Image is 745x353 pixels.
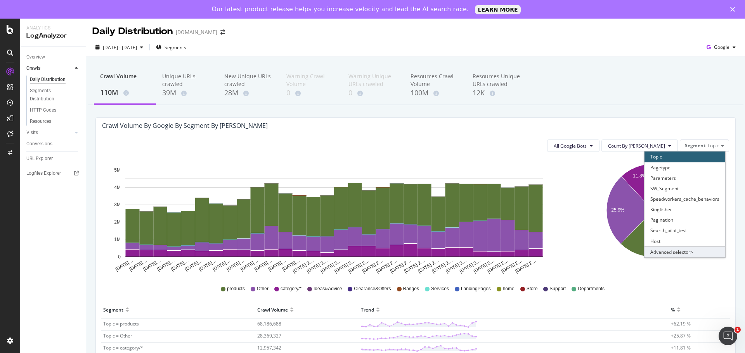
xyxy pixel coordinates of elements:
[361,303,374,316] div: Trend
[103,44,137,51] span: [DATE] - [DATE]
[578,286,605,292] span: Departments
[257,332,281,339] span: 28,369,327
[257,303,288,316] div: Crawl Volume
[281,286,301,292] span: category/*
[224,88,274,98] div: 28M
[92,41,146,53] button: [DATE] - [DATE]
[227,286,245,292] span: products
[431,286,449,292] span: Services
[26,53,80,61] a: Overview
[92,25,173,38] div: Daily Distribution
[257,320,281,327] span: 68,186,688
[114,167,121,173] text: 5M
[735,327,741,333] span: 1
[503,286,515,292] span: home
[26,129,73,137] a: Visits
[162,72,212,88] div: Unique URLs crawled
[645,194,725,204] div: Speedworkers_cache_behaviors
[26,140,52,148] div: Conversions
[411,88,460,98] div: 100M
[26,155,80,163] a: URL Explorer
[102,122,268,129] div: Crawl Volume by google by Segment by [PERSON_NAME]
[26,53,45,61] div: Overview
[475,5,521,14] a: LEARN MORE
[348,88,398,98] div: 0
[671,344,691,351] span: +11.81 %
[118,254,121,260] text: 0
[26,155,53,163] div: URL Explorer
[114,219,121,225] text: 2M
[645,225,725,236] div: Search_pilot_test
[30,87,80,103] a: Segments Distribution
[633,174,646,179] text: 11.8%
[403,286,419,292] span: Ranges
[26,64,73,72] a: Crawls
[26,140,80,148] a: Conversions
[645,246,725,257] div: Advanced selector >
[719,327,737,345] iframe: Intercom live chat
[645,162,725,173] div: Pagetype
[30,106,80,114] a: HTTP Codes
[26,169,80,177] a: Logfiles Explorer
[547,139,599,152] button: All Google Bots
[30,117,80,126] a: Resources
[707,142,719,149] span: Topic
[30,87,73,103] div: Segments Distribution
[224,72,274,88] div: New Unique URLs crawled
[26,129,38,137] div: Visits
[114,237,121,242] text: 1M
[314,286,342,292] span: Ideas&Advice
[473,72,522,88] div: Resources Unique URLs crawled
[461,286,491,292] span: LandingPages
[348,72,398,88] div: Warning Unique URLs crawled
[549,286,566,292] span: Support
[26,169,61,177] div: Logfiles Explorer
[473,88,522,98] div: 12K
[354,286,391,292] span: Clearance&Offers
[645,173,725,183] div: Parameters
[671,320,691,327] span: +62.19 %
[103,303,123,316] div: Segment
[645,236,725,246] div: Host
[685,142,705,149] span: Segment
[671,303,675,316] div: %
[114,185,121,190] text: 4M
[671,332,691,339] span: +25.87 %
[608,143,665,149] span: Count By Day
[162,88,212,98] div: 39M
[527,286,538,292] span: Store
[286,88,336,98] div: 0
[703,41,739,53] button: Google
[114,202,121,208] text: 3M
[30,76,66,84] div: Daily Distribution
[611,208,624,213] text: 25.9%
[100,72,150,87] div: Crawl Volume
[645,183,725,194] div: SW_Segment
[257,344,281,351] span: 12,957,342
[730,7,738,12] div: Close
[411,72,460,88] div: Resources Crawl Volume
[30,76,80,84] a: Daily Distribution
[220,29,225,35] div: arrow-right-arrow-left
[30,106,56,114] div: HTTP Codes
[26,31,80,40] div: LogAnalyzer
[286,72,336,88] div: Warning Crawl Volume
[102,158,566,274] svg: A chart.
[176,28,217,36] div: [DOMAIN_NAME]
[578,158,728,274] svg: A chart.
[601,139,678,152] button: Count By [PERSON_NAME]
[26,25,80,31] div: Analytics
[554,143,587,149] span: All Google Bots
[26,64,40,72] div: Crawls
[645,152,725,162] div: Topic
[103,344,143,351] span: Topic = category/*
[103,320,139,327] span: Topic = products
[165,44,186,51] span: Segments
[30,117,51,126] div: Resources
[645,204,725,215] div: Kingfisher
[645,215,725,225] div: Pagination
[100,88,150,98] div: 110M
[103,332,132,339] span: Topic = Other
